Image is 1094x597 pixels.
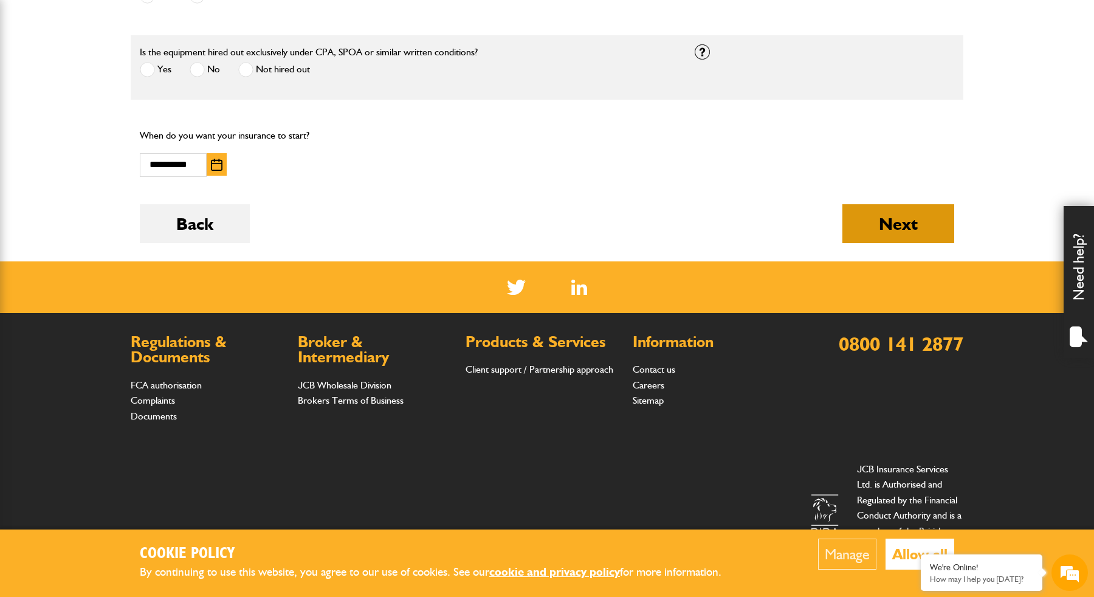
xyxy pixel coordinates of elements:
[131,395,175,406] a: Complaints
[238,62,310,77] label: Not hired out
[857,461,963,570] p: JCB Insurance Services Ltd. is Authorised and Regulated by the Financial Conduct Authority and is...
[930,575,1033,584] p: How may I help you today?
[571,280,588,295] a: LinkedIn
[466,334,621,350] h2: Products & Services
[131,410,177,422] a: Documents
[489,565,620,579] a: cookie and privacy policy
[466,364,613,375] a: Client support / Partnership approach
[211,159,222,171] img: Choose date
[298,395,404,406] a: Brokers Terms of Business
[571,280,588,295] img: Linked In
[633,334,788,350] h2: Information
[131,334,286,365] h2: Regulations & Documents
[140,128,399,143] p: When do you want your insurance to start?
[1064,206,1094,358] div: Need help?
[140,204,250,243] button: Back
[298,334,453,365] h2: Broker & Intermediary
[140,47,478,57] label: Is the equipment hired out exclusively under CPA, SPOA or similar written conditions?
[140,62,171,77] label: Yes
[140,545,741,564] h2: Cookie Policy
[886,539,954,570] button: Allow all
[930,562,1033,573] div: We're Online!
[633,364,675,375] a: Contact us
[633,379,664,391] a: Careers
[190,62,220,77] label: No
[839,332,963,356] a: 0800 141 2877
[842,204,954,243] button: Next
[633,395,664,406] a: Sitemap
[140,563,741,582] p: By continuing to use this website, you agree to our use of cookies. See our for more information.
[507,280,526,295] img: Twitter
[298,379,391,391] a: JCB Wholesale Division
[131,379,202,391] a: FCA authorisation
[818,539,876,570] button: Manage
